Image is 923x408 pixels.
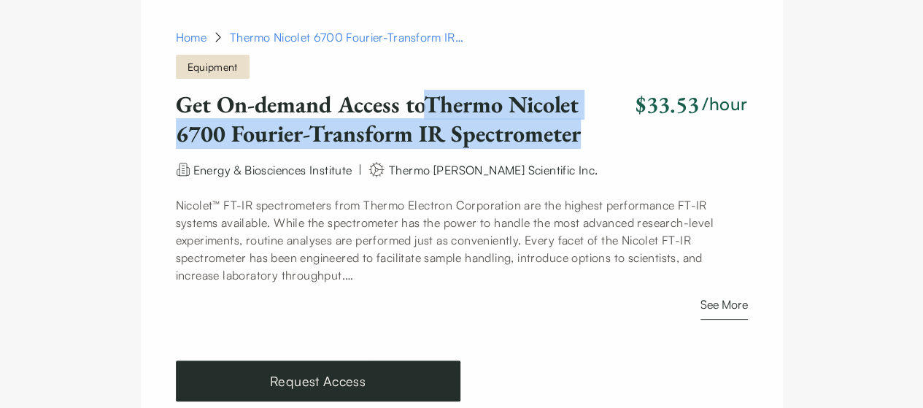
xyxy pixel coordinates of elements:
span: Thermo [PERSON_NAME] Scientific Inc. [389,162,598,177]
span: Energy & Biosciences Institute [193,163,352,177]
p: Nicolet™ FT-IR spectrometers from Thermo Electron Corporation are the highest performance FT-IR s... [176,196,748,284]
span: Equipment [176,55,250,79]
h1: Get On-demand Access to Thermo Nicolet 6700 Fourier-Transform IR Spectrometer [176,90,630,149]
a: Request Access [176,361,460,401]
h2: $33.53 [636,90,699,119]
img: manufacturer [368,161,385,179]
h3: /hour [702,92,747,117]
a: Energy & Biosciences Institute [193,161,352,176]
div: Thermo Nicolet 6700 Fourier-Transform IR Spectrometer [230,28,463,46]
button: See More [700,296,748,320]
div: | [358,161,362,178]
a: Home [176,28,206,46]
